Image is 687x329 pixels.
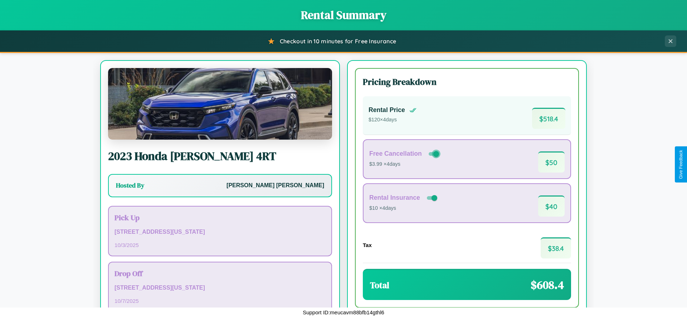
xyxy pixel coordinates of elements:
h2: 2023 Honda [PERSON_NAME] 4RT [108,148,332,164]
span: $ 40 [538,195,565,217]
h4: Rental Price [369,106,405,114]
p: [STREET_ADDRESS][US_STATE] [114,227,326,237]
p: 10 / 3 / 2025 [114,240,326,250]
div: Give Feedback [678,150,683,179]
img: Honda Montessa Cota 4RT [108,68,332,140]
h3: Drop Off [114,268,326,279]
h4: Free Cancellation [369,150,422,158]
span: $ 518.4 [532,108,565,129]
p: [STREET_ADDRESS][US_STATE] [114,283,326,293]
p: 10 / 7 / 2025 [114,296,326,306]
h3: Pick Up [114,212,326,223]
p: [PERSON_NAME] [PERSON_NAME] [226,180,324,191]
span: Checkout in 10 minutes for Free Insurance [280,38,396,45]
h3: Total [370,279,389,291]
h4: Rental Insurance [369,194,420,202]
span: $ 38.4 [541,237,571,258]
h4: Tax [363,242,372,248]
p: $ 120 × 4 days [369,115,416,125]
p: $10 × 4 days [369,204,439,213]
span: $ 608.4 [531,277,564,293]
p: $3.99 × 4 days [369,160,440,169]
span: $ 50 [538,151,565,173]
h3: Pricing Breakdown [363,76,571,88]
p: Support ID: meucavm88bfb14gthl6 [303,308,384,317]
h3: Hosted By [116,181,144,190]
h1: Rental Summary [7,7,680,23]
